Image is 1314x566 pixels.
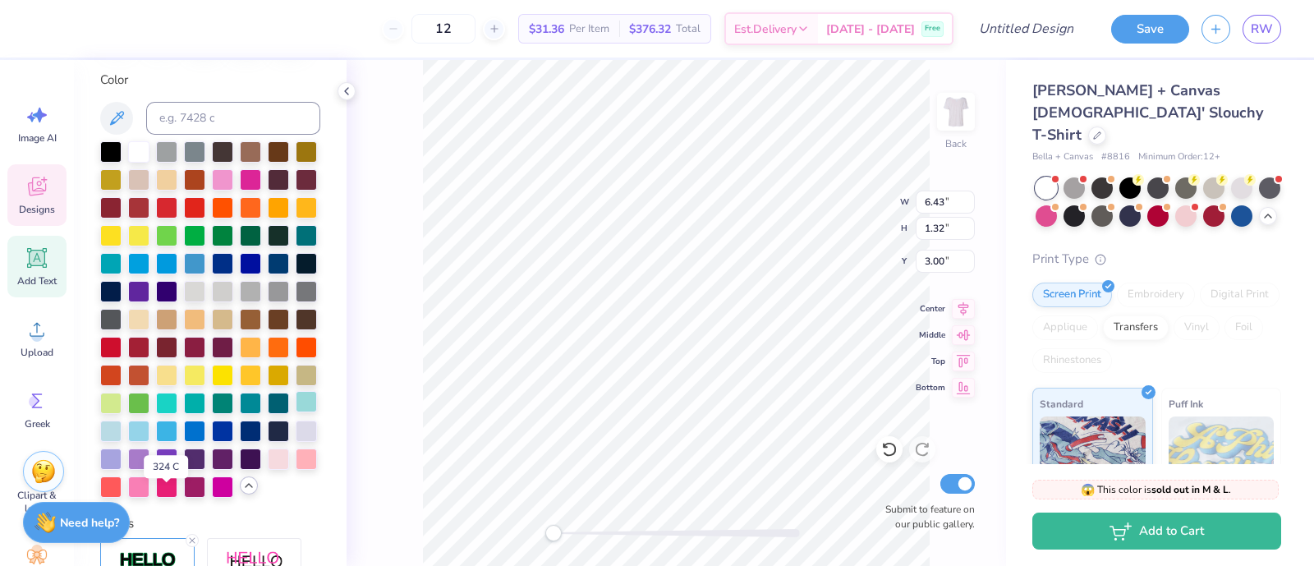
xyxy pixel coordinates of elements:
div: Print Type [1032,250,1281,269]
span: Bella + Canvas [1032,150,1093,164]
span: $376.32 [629,21,671,38]
span: This color is . [1081,482,1231,497]
img: Puff Ink [1169,416,1275,499]
strong: sold out in M & L [1151,483,1229,496]
span: Minimum Order: 12 + [1138,150,1220,164]
div: Rhinestones [1032,348,1112,373]
span: Upload [21,346,53,359]
span: [PERSON_NAME] + Canvas [DEMOGRAPHIC_DATA]' Slouchy T-Shirt [1032,81,1263,145]
div: 324 C [144,455,188,478]
strong: Need help? [60,515,119,531]
span: Per Item [569,21,609,38]
input: Untitled Design [966,12,1087,45]
div: Embroidery [1117,283,1195,307]
span: # 8816 [1101,150,1130,164]
span: Top [916,355,945,368]
div: Digital Print [1200,283,1280,307]
span: [DATE] - [DATE] [826,21,915,38]
div: Accessibility label [545,525,562,541]
span: Image AI [18,131,57,145]
input: – – [411,14,476,44]
div: Back [945,136,967,151]
label: Submit to feature on our public gallery. [876,502,975,531]
input: e.g. 7428 c [146,102,320,135]
img: Back [940,95,972,128]
div: Screen Print [1032,283,1112,307]
span: $31.36 [529,21,564,38]
div: Transfers [1103,315,1169,340]
button: Save [1111,15,1189,44]
span: Puff Ink [1169,395,1203,412]
span: Total [676,21,701,38]
div: Foil [1224,315,1263,340]
div: Applique [1032,315,1098,340]
a: RW [1243,15,1281,44]
span: Designs [19,203,55,216]
span: RW [1251,20,1273,39]
span: Bottom [916,381,945,394]
span: Free [925,23,940,35]
div: Vinyl [1174,315,1220,340]
button: Add to Cart [1032,513,1281,550]
label: Color [100,71,320,90]
span: Add Text [17,274,57,288]
span: Center [916,302,945,315]
span: Est. Delivery [734,21,797,38]
span: Clipart & logos [10,489,64,515]
span: Standard [1040,395,1083,412]
span: 😱 [1081,482,1095,498]
img: Standard [1040,416,1146,499]
span: Middle [916,329,945,342]
span: Greek [25,417,50,430]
